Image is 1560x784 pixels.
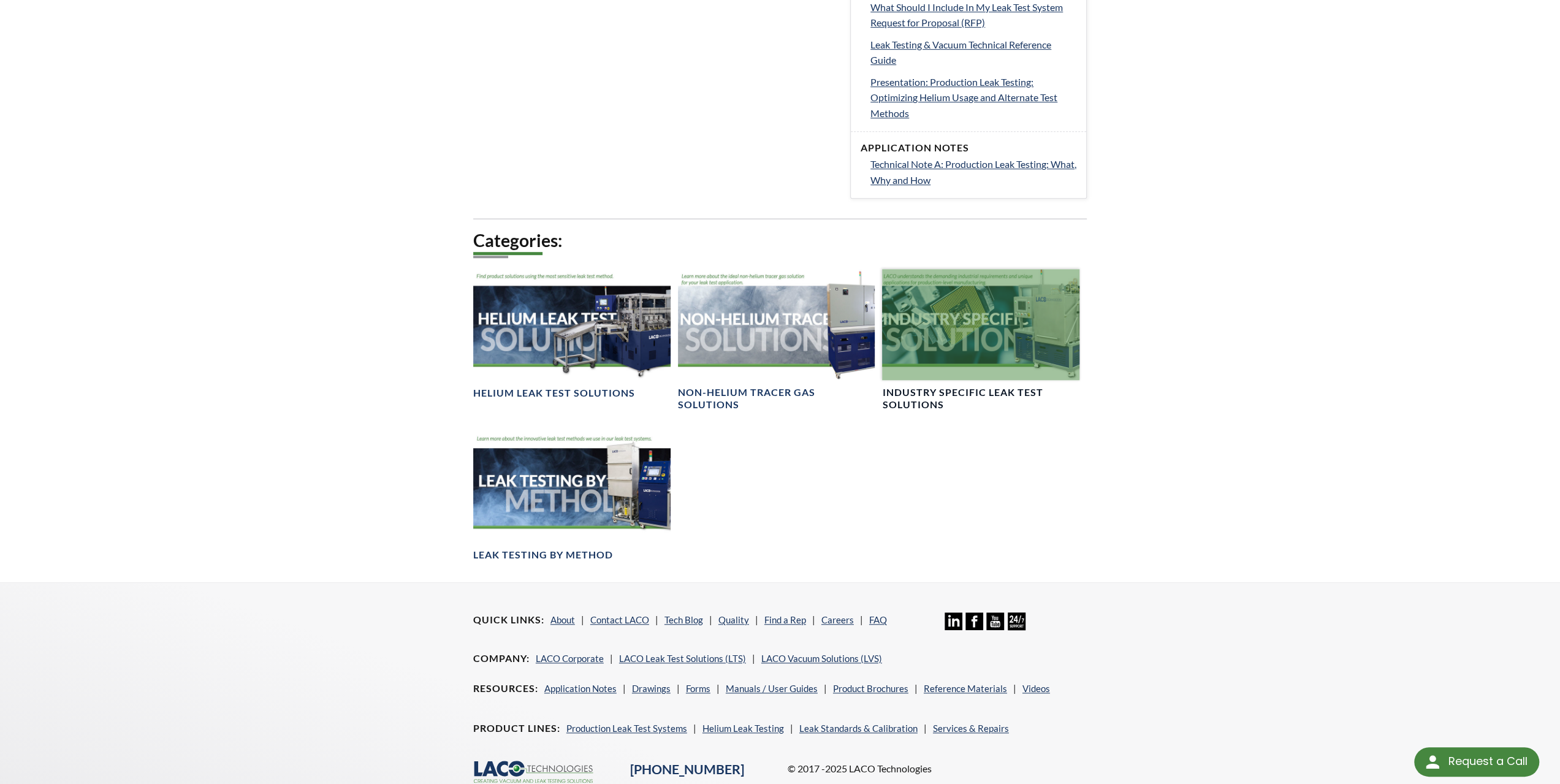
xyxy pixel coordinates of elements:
a: Drawings [632,683,671,694]
a: Find a Rep [764,614,806,625]
h2: Categories: [473,229,1087,252]
a: Product Brochures [833,683,908,694]
h4: Helium Leak Test Solutions [473,387,635,400]
a: Production Leak Test Systems [566,723,687,734]
h4: Leak Testing by Method [473,549,613,561]
h4: Product Lines [473,722,560,735]
img: 24/7 Support Icon [1008,612,1025,630]
h4: Quick Links [473,614,544,626]
div: Request a Call [1414,747,1539,777]
a: Forms [686,683,710,694]
a: Tech Blog [664,614,703,625]
a: Manuals / User Guides [726,683,818,694]
h4: Resources [473,682,538,695]
span: Leak Testing & Vacuum Technical Reference Guide [870,39,1051,66]
a: Leak Testing & Vacuum Technical Reference Guide [870,37,1076,68]
a: [PHONE_NUMBER] [630,761,744,777]
div: Request a Call [1448,747,1527,775]
a: FAQ [869,614,887,625]
a: Non-Helium Trace Solutions headerNon-Helium Tracer Gas Solutions [678,269,875,412]
a: Leak Testing by MethodLeak Testing by Method [473,432,671,562]
a: Contact LACO [590,614,649,625]
a: Helium Leak Testing Solutions headerHelium Leak Test Solutions [473,269,671,400]
a: Leak Standards & Calibration [799,723,918,734]
span: Presentation: Production Leak Testing: Optimizing Helium Usage and Alternate Test Methods [870,76,1057,119]
a: 24/7 Support [1008,621,1025,632]
a: Industry Specific Solutions headerIndustry Specific Leak Test Solutions [882,269,1079,412]
a: Technical Note A: Production Leak Testing: What, Why and How [870,156,1076,188]
a: Application Notes [544,683,617,694]
h4: Non-Helium Tracer Gas Solutions [678,386,875,412]
span: Technical Note A: Production Leak Testing: What, Why and How [870,158,1076,186]
a: LACO Corporate [536,653,604,664]
h4: Industry Specific Leak Test Solutions [882,386,1079,412]
img: round button [1423,752,1442,772]
a: Services & Repairs [933,723,1009,734]
a: Reference Materials [924,683,1007,694]
a: LACO Leak Test Solutions (LTS) [619,653,746,664]
a: Careers [821,614,854,625]
a: About [550,614,575,625]
a: Helium Leak Testing [702,723,784,734]
a: Quality [718,614,749,625]
p: © 2017 -2025 LACO Technologies [788,761,1087,777]
h4: Application Notes [861,142,1076,154]
a: Presentation: Production Leak Testing: Optimizing Helium Usage and Alternate Test Methods [870,74,1076,121]
a: Videos [1022,683,1050,694]
span: What Should I Include In My Leak Test System Request for Proposal (RFP) [870,1,1063,29]
h4: Company [473,652,530,665]
a: LACO Vacuum Solutions (LVS) [761,653,882,664]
